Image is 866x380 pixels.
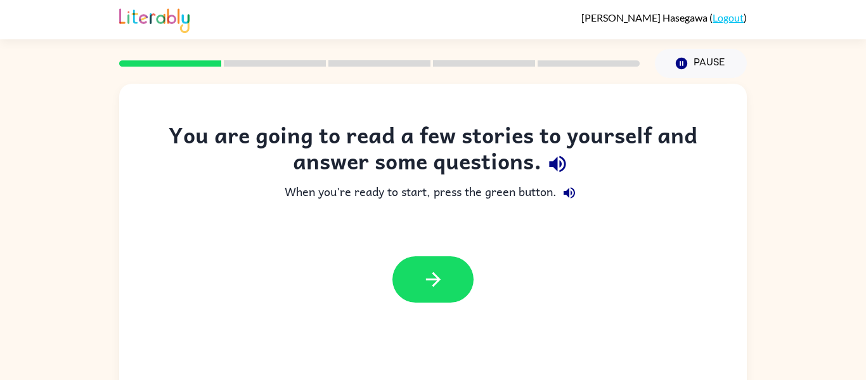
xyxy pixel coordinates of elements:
a: Logout [713,11,744,23]
button: Pause [655,49,747,78]
div: You are going to read a few stories to yourself and answer some questions. [145,122,721,180]
span: [PERSON_NAME] Hasegawa [581,11,709,23]
div: When you're ready to start, press the green button. [145,180,721,206]
img: Literably [119,5,190,33]
div: ( ) [581,11,747,23]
